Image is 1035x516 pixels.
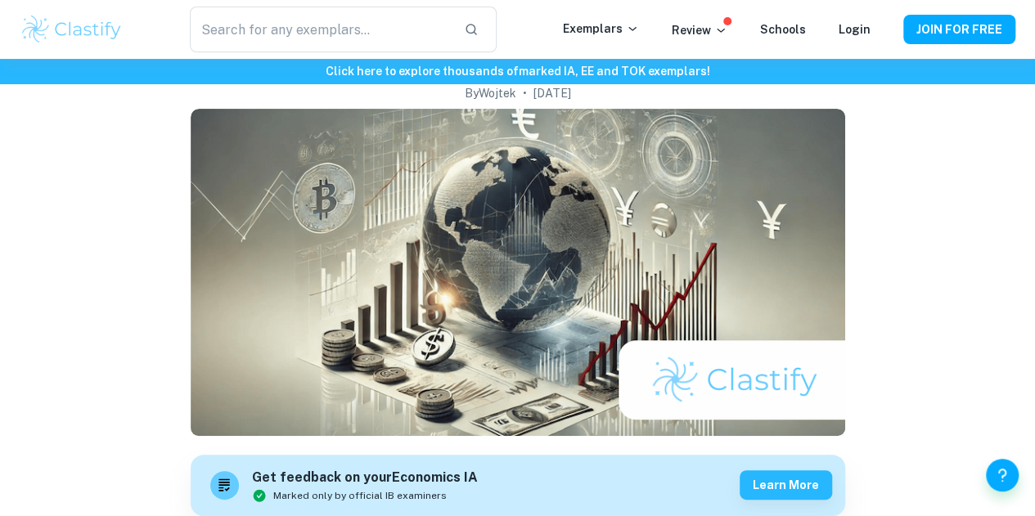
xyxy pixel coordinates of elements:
a: Get feedback on yourEconomics IAMarked only by official IB examinersLearn more [191,455,845,516]
h6: Click here to explore thousands of marked IA, EE and TOK exemplars ! [3,62,1032,80]
a: Schools [760,23,806,36]
input: Search for any exemplars... [190,7,452,52]
h6: Get feedback on your Economics IA [252,468,478,488]
span: Marked only by official IB examiners [273,488,447,503]
img: Clastify logo [20,13,124,46]
h2: By Wojtek [465,84,516,102]
p: Review [672,21,727,39]
a: Login [839,23,871,36]
h2: [DATE] [533,84,571,102]
p: • [523,84,527,102]
button: Help and Feedback [986,459,1019,491]
button: JOIN FOR FREE [903,15,1015,44]
img: IB Economics Key Concepts cover image [191,109,845,436]
button: Learn more [740,470,832,500]
p: Exemplars [563,20,639,38]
